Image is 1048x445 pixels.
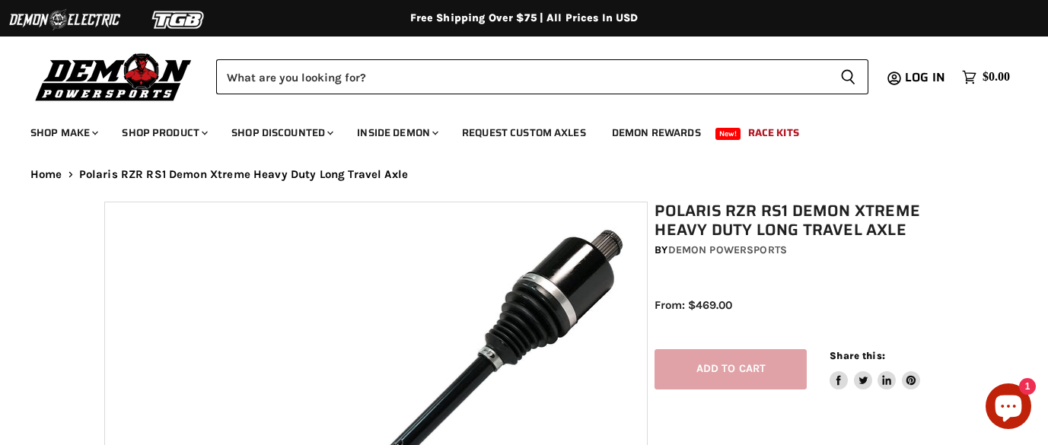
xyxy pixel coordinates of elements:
a: Home [30,168,62,181]
a: Shop Product [110,117,217,148]
a: Inside Demon [346,117,448,148]
input: Search [216,59,828,94]
form: Product [216,59,868,94]
span: From: $469.00 [655,298,732,312]
a: Race Kits [737,117,811,148]
ul: Main menu [19,111,1006,148]
button: Search [828,59,868,94]
span: Log in [905,68,945,87]
a: $0.00 [954,66,1018,88]
a: Demon Powersports [668,243,787,256]
span: $0.00 [983,70,1010,84]
img: TGB Logo 2 [122,5,236,34]
h1: Polaris RZR RS1 Demon Xtreme Heavy Duty Long Travel Axle [655,202,951,240]
a: Demon Rewards [600,117,712,148]
a: Shop Discounted [220,117,342,148]
aside: Share this: [830,349,920,389]
a: Log in [898,71,954,84]
span: Share this: [830,350,884,361]
span: New! [715,128,741,140]
div: by [655,242,951,259]
img: Demon Electric Logo 2 [8,5,122,34]
img: Demon Powersports [30,49,197,103]
a: Request Custom Axles [451,117,597,148]
inbox-online-store-chat: Shopify online store chat [981,383,1036,433]
a: Shop Make [19,117,107,148]
span: Polaris RZR RS1 Demon Xtreme Heavy Duty Long Travel Axle [79,168,408,181]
